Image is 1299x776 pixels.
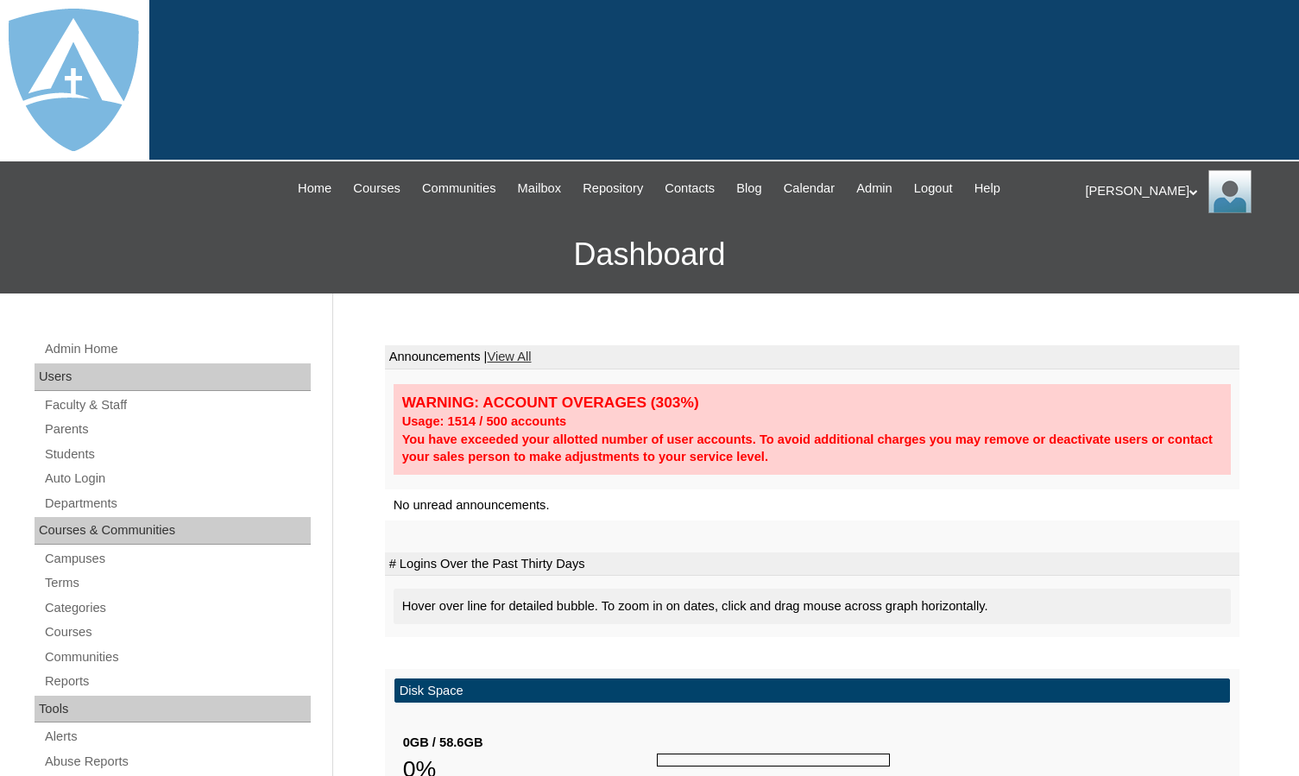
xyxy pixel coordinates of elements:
div: [PERSON_NAME] [1086,170,1283,213]
div: Courses & Communities [35,517,311,545]
a: Mailbox [509,179,571,199]
a: Abuse Reports [43,751,311,773]
span: Communities [422,179,496,199]
td: Disk Space [394,678,1230,703]
a: Reports [43,671,311,692]
a: Terms [43,572,311,594]
strong: Usage: 1514 / 500 accounts [402,414,567,428]
div: WARNING: ACCOUNT OVERAGES (303%) [402,393,1222,413]
a: Calendar [775,179,843,199]
a: Categories [43,597,311,619]
a: Repository [574,179,652,199]
span: Blog [736,179,761,199]
img: Melanie Sevilla [1208,170,1252,213]
a: Students [43,444,311,465]
span: Repository [583,179,643,199]
a: Courses [43,621,311,643]
div: Tools [35,696,311,723]
td: Announcements | [385,345,1239,369]
span: Admin [856,179,892,199]
a: Help [966,179,1009,199]
img: logo-white.png [9,9,139,151]
span: Contacts [665,179,715,199]
div: Hover over line for detailed bubble. To zoom in on dates, click and drag mouse across graph horiz... [394,589,1231,624]
a: Logout [905,179,962,199]
a: Courses [344,179,409,199]
a: Admin [848,179,901,199]
a: Parents [43,419,311,440]
a: Faculty & Staff [43,394,311,416]
a: Alerts [43,726,311,748]
a: Communities [43,647,311,668]
span: Home [298,179,331,199]
span: Courses [353,179,400,199]
a: Home [289,179,340,199]
a: Auto Login [43,468,311,489]
span: Calendar [784,179,835,199]
div: Users [35,363,311,391]
h3: Dashboard [9,216,1290,293]
a: Campuses [43,548,311,570]
td: # Logins Over the Past Thirty Days [385,552,1239,577]
a: Admin Home [43,338,311,360]
div: You have exceeded your allotted number of user accounts. To avoid additional charges you may remo... [402,431,1222,466]
a: Blog [728,179,770,199]
td: No unread announcements. [385,489,1239,521]
span: Help [974,179,1000,199]
span: Logout [914,179,953,199]
div: 0GB / 58.6GB [403,734,657,752]
a: Departments [43,493,311,514]
a: Communities [413,179,505,199]
span: Mailbox [518,179,562,199]
a: View All [487,350,531,363]
a: Contacts [656,179,723,199]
